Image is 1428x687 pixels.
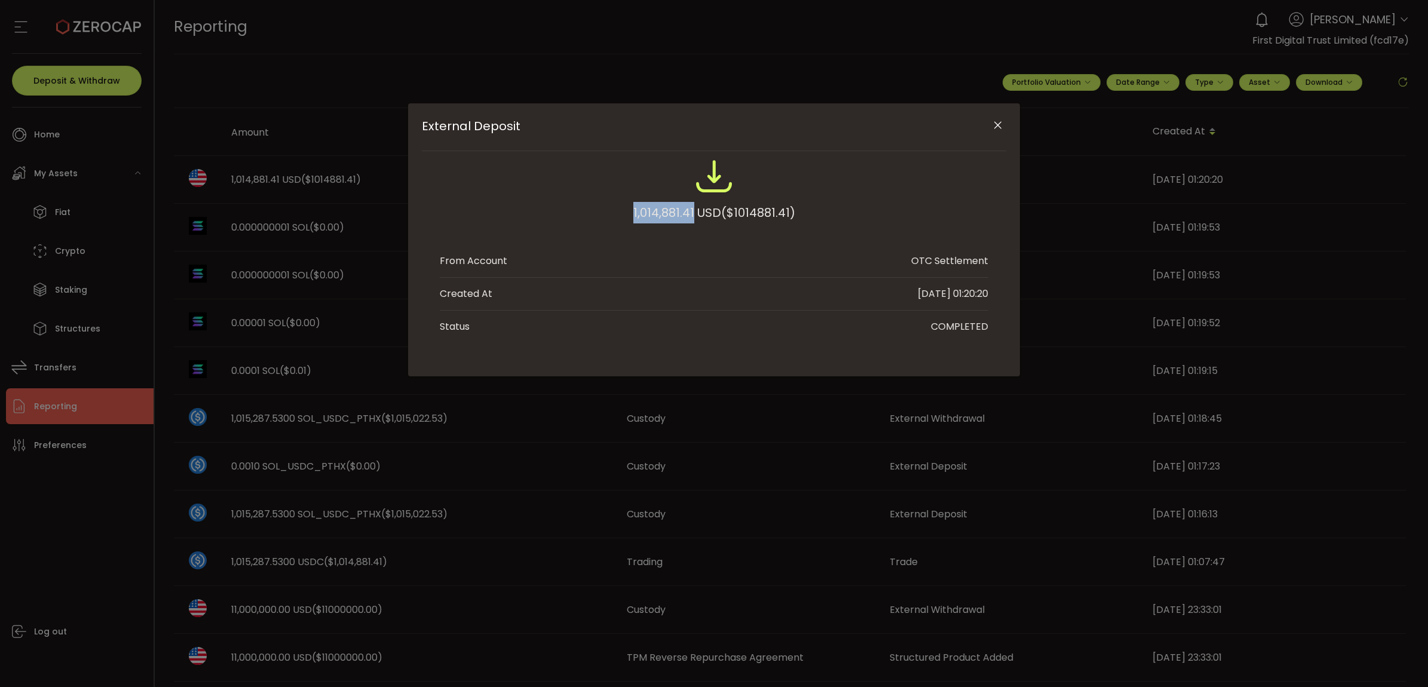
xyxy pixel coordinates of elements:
div: Status [440,320,470,334]
button: Close [987,115,1008,136]
div: External Deposit [408,103,1020,376]
div: From Account [440,254,507,268]
div: Created At [440,287,492,301]
iframe: Chat Widget [1368,630,1428,687]
div: [DATE] 01:20:20 [918,287,988,301]
span: ($1014881.41) [721,202,795,223]
div: COMPLETED [931,320,988,334]
div: OTC Settlement [911,254,988,268]
span: External Deposit [422,119,948,133]
div: 1,014,881.41 USD [633,202,795,223]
